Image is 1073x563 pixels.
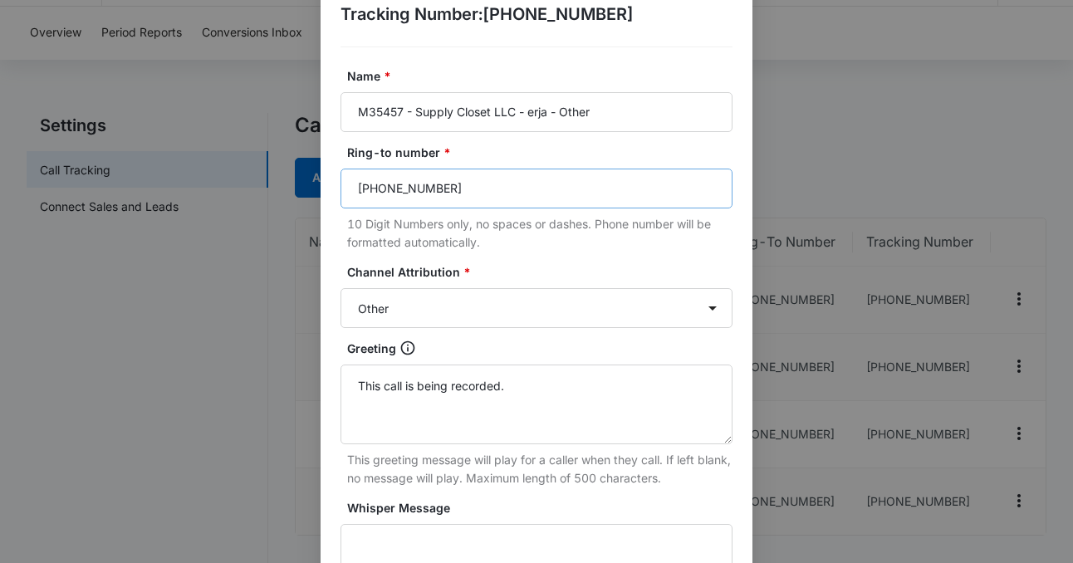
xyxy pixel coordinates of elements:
p: 10 Digit Numbers only, no spaces or dashes. Phone number will be formatted automatically. [347,215,732,252]
p: This greeting message will play for a caller when they call. If left blank, no message will play.... [347,451,732,487]
label: Ring-to number [347,144,739,162]
label: Channel Attribution [347,263,739,281]
textarea: This call is being recorded. [341,365,732,444]
label: Name [347,67,739,86]
h2: Tracking Number : [PHONE_NUMBER] [341,2,732,27]
label: Whisper Message [347,499,739,517]
p: Greeting [347,340,396,358]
